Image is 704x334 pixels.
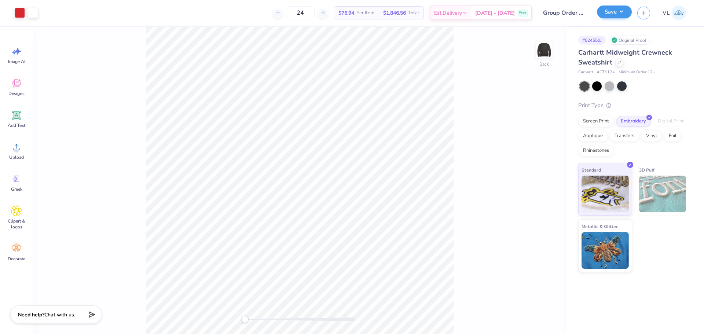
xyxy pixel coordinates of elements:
[641,131,662,142] div: Vinyl
[609,36,650,45] div: Original Proof
[582,166,601,174] span: Standard
[653,116,689,127] div: Digital Print
[18,311,44,318] strong: Need help?
[582,176,629,212] img: Standard
[578,116,614,127] div: Screen Print
[610,131,639,142] div: Transfers
[582,223,618,230] span: Metallic & Glitter
[4,218,29,230] span: Clipart & logos
[616,116,651,127] div: Embroidery
[408,9,419,17] span: Total
[475,9,515,17] span: [DATE] - [DATE]
[578,131,608,142] div: Applique
[8,91,25,96] span: Designs
[639,176,686,212] img: 3D Puff
[44,311,75,318] span: Chat with us.
[578,36,606,45] div: # 524550J
[597,69,615,76] span: # CTK124
[434,9,462,17] span: Est. Delivery
[582,232,629,269] img: Metallic & Glitter
[539,61,549,67] div: Back
[671,5,686,20] img: Vincent Lloyd Laurel
[578,101,689,110] div: Print Type
[286,6,315,19] input: – –
[383,9,406,17] span: $1,846.56
[538,5,591,20] input: Untitled Design
[8,256,25,262] span: Decorate
[664,131,681,142] div: Foil
[241,316,249,323] div: Accessibility label
[9,154,24,160] span: Upload
[663,9,670,17] span: VL
[537,43,551,57] img: Back
[8,122,25,128] span: Add Text
[519,10,526,15] span: Free
[11,186,22,192] span: Greek
[619,69,655,76] span: Minimum Order: 12 +
[659,5,689,20] a: VL
[356,9,374,17] span: Per Item
[597,5,632,18] button: Save
[578,145,614,156] div: Rhinestones
[8,59,25,65] span: Image AI
[338,9,354,17] span: $76.94
[639,166,654,174] span: 3D Puff
[578,69,593,76] span: Carhartt
[578,48,672,67] span: Carhartt Midweight Crewneck Sweatshirt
